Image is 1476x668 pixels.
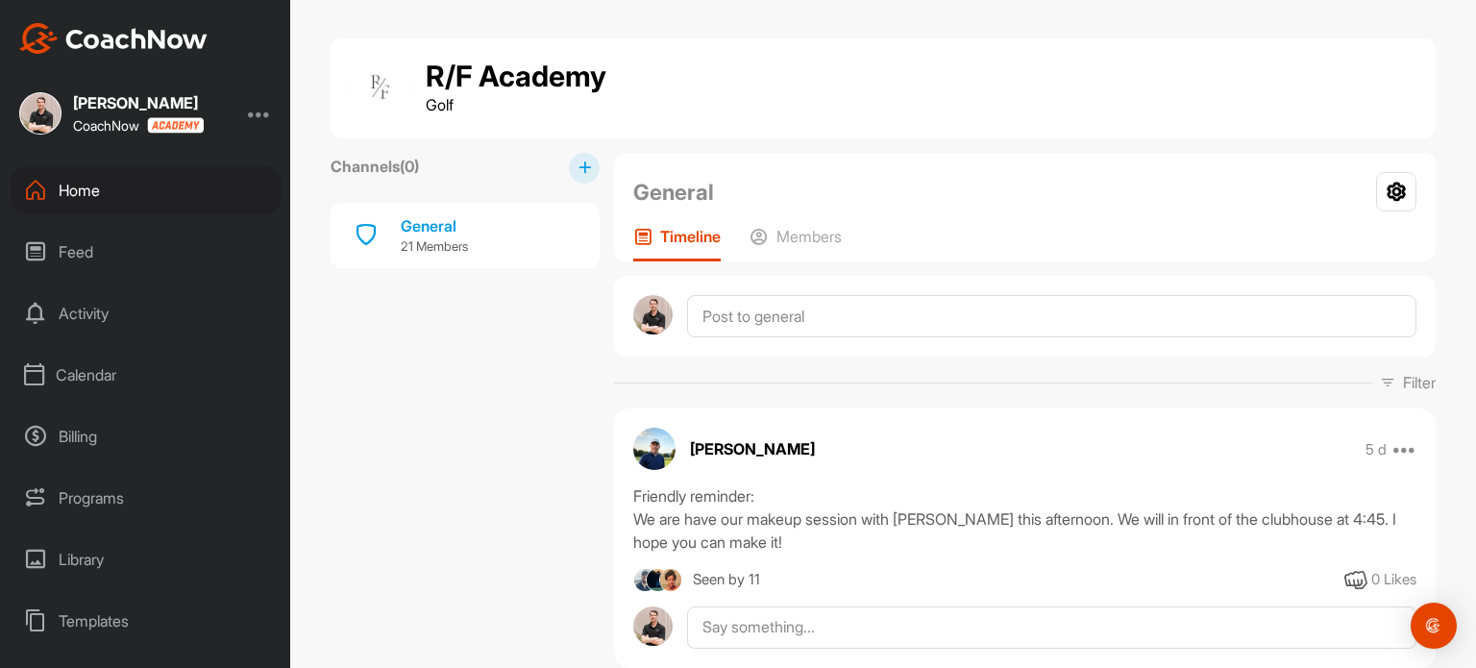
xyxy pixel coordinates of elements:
div: Billing [11,412,282,460]
div: Friendly reminder: We are have our makeup session with [PERSON_NAME] this afternoon. We will in f... [633,484,1416,554]
p: Golf [426,93,606,116]
p: 21 Members [401,237,468,257]
p: [PERSON_NAME] [690,437,815,460]
img: group [350,58,411,119]
p: Members [776,227,842,246]
div: CoachNow [73,117,204,134]
img: square_8cba02fe4d18b8940c039362dc3ef801.jpg [633,568,657,592]
div: Home [11,166,282,214]
div: Seen by 11 [693,568,760,592]
label: Channels ( 0 ) [331,155,419,178]
img: CoachNow acadmey [147,117,204,134]
p: Filter [1403,371,1436,394]
div: Library [11,535,282,583]
div: Templates [11,597,282,645]
img: square_16740425e534ba5713eafb2165e0b0bf.jpg [659,568,683,592]
img: CoachNow [19,23,208,54]
img: square_f5701ec676e1e3ce05c33050ad9f9b6d.jpg [646,568,670,592]
div: 0 Likes [1371,569,1416,591]
div: General [401,214,468,237]
div: Calendar [11,351,282,399]
img: avatar [633,295,673,334]
h2: General [633,176,714,209]
div: [PERSON_NAME] [73,95,204,111]
img: square_a223413e232ac542d370e6d3165bafa6.jpg [19,92,61,135]
p: 5 d [1365,440,1387,459]
p: Timeline [660,227,721,246]
img: avatar [633,428,676,470]
div: Programs [11,474,282,522]
div: Open Intercom Messenger [1411,603,1457,649]
div: Feed [11,228,282,276]
img: avatar [633,606,673,646]
h1: R/F Academy [426,61,606,93]
div: Activity [11,289,282,337]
